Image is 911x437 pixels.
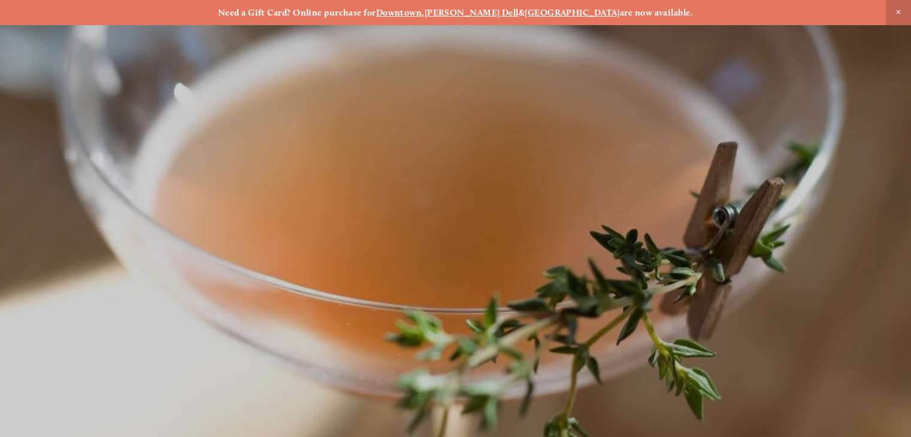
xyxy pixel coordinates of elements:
a: Downtown [376,7,422,18]
a: [GEOGRAPHIC_DATA] [525,7,620,18]
strong: are now available. [620,7,693,18]
strong: Need a Gift Card? Online purchase for [218,7,376,18]
strong: , [422,7,424,18]
strong: & [519,7,525,18]
a: [PERSON_NAME] Dell [425,7,519,18]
